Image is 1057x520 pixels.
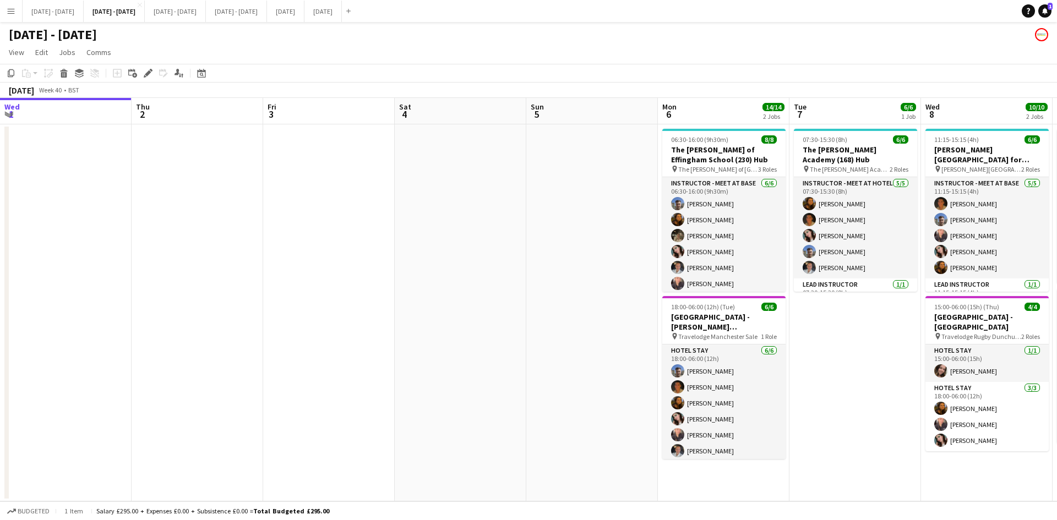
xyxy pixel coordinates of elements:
[678,165,758,173] span: The [PERSON_NAME] of [GEOGRAPHIC_DATA]
[761,332,777,341] span: 1 Role
[1048,3,1053,10] span: 1
[267,1,304,22] button: [DATE]
[59,47,75,57] span: Jobs
[1038,4,1051,18] a: 1
[68,86,79,94] div: BST
[661,108,677,121] span: 6
[925,312,1049,332] h3: [GEOGRAPHIC_DATA] - [GEOGRAPHIC_DATA]
[61,507,87,515] span: 1 item
[399,102,411,112] span: Sat
[925,278,1049,316] app-card-role: Lead Instructor1/111:15-15:15 (4h)
[924,108,940,121] span: 8
[531,102,544,112] span: Sun
[134,108,150,121] span: 2
[671,135,728,144] span: 06:30-16:00 (9h30m)
[662,102,677,112] span: Mon
[268,102,276,112] span: Fri
[925,177,1049,278] app-card-role: Instructor - Meet at Base5/511:15-15:15 (4h)[PERSON_NAME][PERSON_NAME][PERSON_NAME][PERSON_NAME][...
[1025,303,1040,311] span: 4/4
[794,177,917,278] app-card-role: Instructor - Meet at Hotel5/507:30-15:30 (8h)[PERSON_NAME][PERSON_NAME][PERSON_NAME][PERSON_NAME]...
[925,382,1049,451] app-card-role: Hotel Stay3/318:00-06:00 (12h)[PERSON_NAME][PERSON_NAME][PERSON_NAME]
[1025,135,1040,144] span: 6/6
[925,344,1049,382] app-card-role: Hotel Stay1/115:00-06:00 (15h)[PERSON_NAME]
[206,1,267,22] button: [DATE] - [DATE]
[890,165,908,173] span: 2 Roles
[96,507,329,515] div: Salary £295.00 + Expenses £0.00 + Subsistence £0.00 =
[678,332,758,341] span: Travelodge Manchester Sale
[145,1,206,22] button: [DATE] - [DATE]
[4,102,20,112] span: Wed
[35,47,48,57] span: Edit
[82,45,116,59] a: Comms
[810,165,890,173] span: The [PERSON_NAME] Academy
[662,296,786,459] app-job-card: 18:00-06:00 (12h) (Tue)6/6[GEOGRAPHIC_DATA] - [PERSON_NAME][GEOGRAPHIC_DATA] Travelodge Mancheste...
[941,332,1021,341] span: Travelodge Rugby Dunchurch
[761,303,777,311] span: 6/6
[1021,332,1040,341] span: 2 Roles
[662,177,786,294] app-card-role: Instructor - Meet at Base6/606:30-16:00 (9h30m)[PERSON_NAME][PERSON_NAME][PERSON_NAME][PERSON_NAM...
[893,135,908,144] span: 6/6
[941,165,1021,173] span: [PERSON_NAME][GEOGRAPHIC_DATA] for Boys
[925,296,1049,451] app-job-card: 15:00-06:00 (15h) (Thu)4/4[GEOGRAPHIC_DATA] - [GEOGRAPHIC_DATA] Travelodge Rugby Dunchurch2 Roles...
[1026,112,1047,121] div: 2 Jobs
[9,26,97,43] h1: [DATE] - [DATE]
[794,278,917,316] app-card-role: Lead Instructor1/107:30-15:30 (8h)
[792,108,807,121] span: 7
[662,145,786,165] h3: The [PERSON_NAME] of Effingham School (230) Hub
[794,129,917,292] app-job-card: 07:30-15:30 (8h)6/6The [PERSON_NAME] Academy (168) Hub The [PERSON_NAME] Academy2 RolesInstructor...
[23,1,84,22] button: [DATE] - [DATE]
[266,108,276,121] span: 3
[662,344,786,462] app-card-role: Hotel Stay6/618:00-06:00 (12h)[PERSON_NAME][PERSON_NAME][PERSON_NAME][PERSON_NAME][PERSON_NAME][P...
[761,135,777,144] span: 8/8
[762,103,784,111] span: 14/14
[794,145,917,165] h3: The [PERSON_NAME] Academy (168) Hub
[253,507,329,515] span: Total Budgeted £295.00
[36,86,64,94] span: Week 40
[925,102,940,112] span: Wed
[9,85,34,96] div: [DATE]
[9,47,24,57] span: View
[662,129,786,292] app-job-card: 06:30-16:00 (9h30m)8/8The [PERSON_NAME] of Effingham School (230) Hub The [PERSON_NAME] of [GEOGR...
[529,108,544,121] span: 5
[304,1,342,22] button: [DATE]
[901,112,916,121] div: 1 Job
[934,303,999,311] span: 15:00-06:00 (15h) (Thu)
[662,312,786,332] h3: [GEOGRAPHIC_DATA] - [PERSON_NAME][GEOGRAPHIC_DATA]
[55,45,80,59] a: Jobs
[758,165,777,173] span: 3 Roles
[1021,165,1040,173] span: 2 Roles
[6,505,51,517] button: Budgeted
[925,145,1049,165] h3: [PERSON_NAME][GEOGRAPHIC_DATA] for Boys (170) Hub (Half Day PM)
[136,102,150,112] span: Thu
[1035,28,1048,41] app-user-avatar: Programmes & Operations
[84,1,145,22] button: [DATE] - [DATE]
[31,45,52,59] a: Edit
[803,135,847,144] span: 07:30-15:30 (8h)
[794,102,807,112] span: Tue
[671,303,735,311] span: 18:00-06:00 (12h) (Tue)
[4,45,29,59] a: View
[763,112,784,121] div: 2 Jobs
[901,103,916,111] span: 6/6
[397,108,411,121] span: 4
[925,129,1049,292] app-job-card: 11:15-15:15 (4h)6/6[PERSON_NAME][GEOGRAPHIC_DATA] for Boys (170) Hub (Half Day PM) [PERSON_NAME][...
[3,108,20,121] span: 1
[86,47,111,57] span: Comms
[18,507,50,515] span: Budgeted
[1026,103,1048,111] span: 10/10
[934,135,979,144] span: 11:15-15:15 (4h)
